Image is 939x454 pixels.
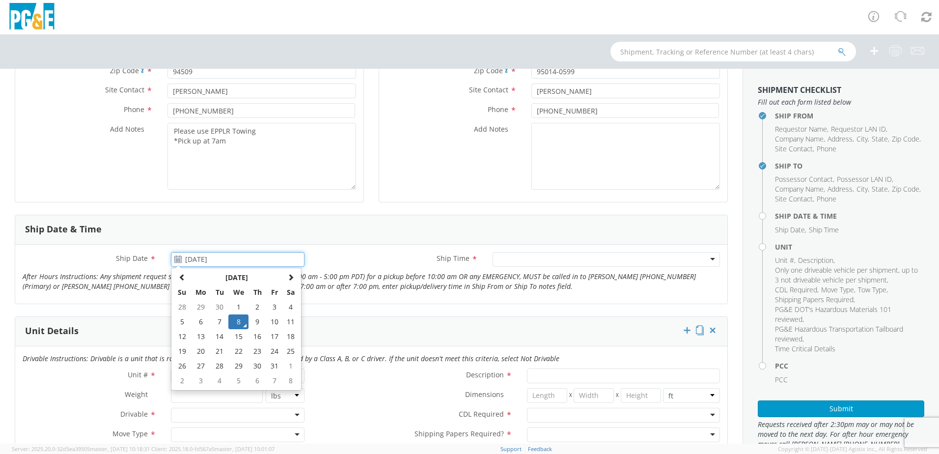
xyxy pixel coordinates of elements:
[500,445,522,453] a: Support
[758,97,924,107] span: Fill out each form listed below
[249,285,266,300] th: Th
[856,184,868,194] span: City
[775,324,903,343] span: PG&E Hazardous Transportation Tailboard reviewed
[282,359,299,373] td: 1
[151,445,275,453] span: Client: 2025.18.0-fd567a5
[124,105,144,114] span: Phone
[892,134,921,144] li: ,
[828,184,854,194] li: ,
[116,254,148,263] span: Ship Date
[872,184,889,194] li: ,
[778,445,927,453] span: Copyright © [DATE]-[DATE] Agistix Inc., All Rights Reserved
[173,300,191,314] td: 28
[821,285,856,295] li: ,
[775,255,794,265] span: Unit #
[858,285,886,294] span: Tow Type
[266,373,283,388] td: 7
[465,390,504,399] span: Dimensions
[211,314,228,329] td: 7
[25,225,102,234] h3: Ship Date & Time
[211,329,228,344] td: 14
[775,174,834,184] li: ,
[837,174,892,184] span: Possessor LAN ID
[249,300,266,314] td: 2
[610,42,856,61] input: Shipment, Tracking or Reference Number (at least 4 chars)
[837,174,893,184] li: ,
[775,184,824,194] span: Company Name
[191,300,211,314] td: 29
[228,359,249,373] td: 29
[775,243,924,251] h4: Unit
[488,105,508,114] span: Phone
[282,300,299,314] td: 4
[828,134,854,144] li: ,
[775,212,924,220] h4: Ship Date & Time
[775,124,827,134] span: Requestor Name
[528,445,552,453] a: Feedback
[775,305,922,324] li: ,
[474,66,503,75] span: Zip Code
[527,388,567,403] input: Length
[858,285,888,295] li: ,
[437,254,469,263] span: Ship Time
[621,388,661,403] input: Height
[173,329,191,344] td: 12
[173,359,191,373] td: 26
[287,274,294,281] span: Next Month
[775,285,817,294] span: CDL Required
[282,329,299,344] td: 18
[775,112,924,119] h4: Ship From
[831,124,887,134] li: ,
[892,184,919,194] span: Zip Code
[282,314,299,329] td: 11
[775,225,806,235] li: ,
[228,314,249,329] td: 8
[775,134,825,144] li: ,
[120,409,148,419] span: Drivable
[191,314,211,329] td: 6
[574,388,614,403] input: Width
[266,285,283,300] th: Fr
[414,429,504,438] span: Shipping Papers Required?
[228,285,249,300] th: We
[211,285,228,300] th: Tu
[872,184,888,194] span: State
[775,144,814,154] li: ,
[191,359,211,373] td: 27
[228,344,249,359] td: 22
[775,295,855,305] li: ,
[191,344,211,359] td: 20
[12,445,150,453] span: Server: 2025.20.0-32d5ea39505
[90,445,150,453] span: master, [DATE] 10:18:31
[817,144,836,153] span: Phone
[228,300,249,314] td: 1
[872,134,889,144] li: ,
[817,194,836,203] span: Phone
[282,344,299,359] td: 25
[775,362,924,369] h4: PCC
[249,359,266,373] td: 30
[266,359,283,373] td: 31
[23,272,696,291] i: After Hours Instructions: Any shipment request submitted after normal business hours (7:00 am - 5...
[266,314,283,329] td: 10
[892,134,919,143] span: Zip Code
[173,314,191,329] td: 5
[775,144,813,153] span: Site Contact
[211,373,228,388] td: 4
[758,420,924,449] span: Requests received after 2:30pm may or may not be moved to the next day. For after hour emergency ...
[211,300,228,314] td: 30
[775,225,805,234] span: Ship Date
[191,270,282,285] th: Select Month
[110,124,144,134] span: Add Notes
[249,329,266,344] td: 16
[775,134,824,143] span: Company Name
[775,255,796,265] li: ,
[105,85,144,94] span: Site Contact
[775,375,788,384] span: PCC
[173,344,191,359] td: 19
[249,314,266,329] td: 9
[775,324,922,344] li: ,
[798,255,835,265] li: ,
[758,400,924,417] button: Submit
[191,285,211,300] th: Mo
